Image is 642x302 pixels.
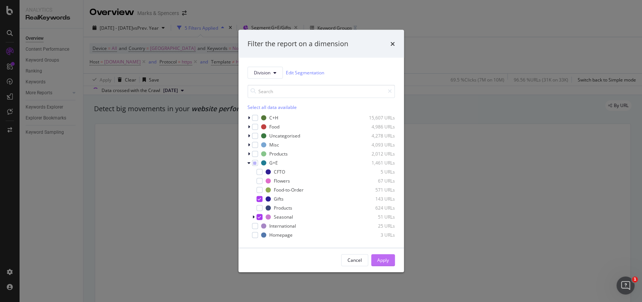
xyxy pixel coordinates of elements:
[269,151,288,157] div: Products
[358,160,395,166] div: 1,461 URLs
[358,142,395,148] div: 4,093 URLs
[358,187,395,193] div: 571 URLs
[274,169,285,175] div: CFTO
[390,39,395,49] div: times
[274,214,293,220] div: Seasonal
[238,30,404,272] div: modal
[358,115,395,121] div: 15,607 URLs
[616,276,634,294] iframe: Intercom live chat
[269,115,278,121] div: C+H
[358,178,395,184] div: 67 URLs
[269,160,278,166] div: G+E
[358,169,395,175] div: 5 URLs
[274,205,292,211] div: Products
[274,187,304,193] div: Food-to-Order
[341,254,368,266] button: Cancel
[632,276,638,282] span: 1
[358,232,395,238] div: 3 URLs
[358,223,395,229] div: 25 URLs
[358,214,395,220] div: 51 URLs
[371,254,395,266] button: Apply
[269,232,293,238] div: Homepage
[358,133,395,139] div: 4,278 URLs
[269,124,279,130] div: Food
[286,69,324,77] a: Edit Segmentation
[274,178,290,184] div: Flowers
[358,196,395,202] div: 143 URLs
[247,39,348,49] div: Filter the report on a dimension
[269,133,300,139] div: Uncategorised
[269,223,296,229] div: International
[247,85,395,98] input: Search
[377,257,389,263] div: Apply
[254,69,270,76] span: Division
[358,151,395,157] div: 2,012 URLs
[274,196,284,202] div: Gifts
[247,104,395,110] div: Select all data available
[247,66,283,79] button: Division
[358,124,395,130] div: 4,986 URLs
[269,142,279,148] div: Misc
[358,205,395,211] div: 624 URLs
[348,257,362,263] div: Cancel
